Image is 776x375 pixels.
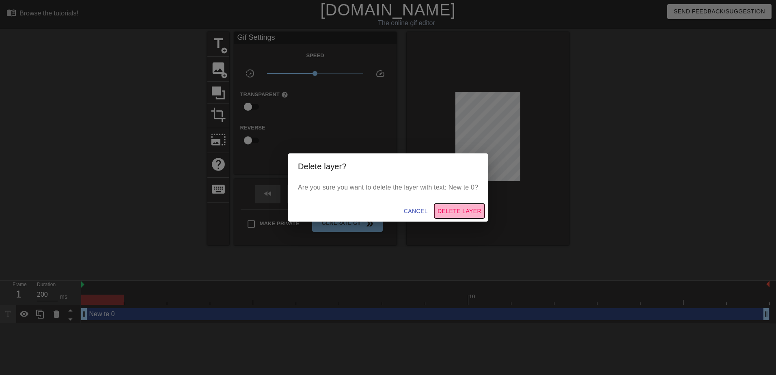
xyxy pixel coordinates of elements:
span: Cancel [404,206,428,216]
button: Cancel [401,204,431,219]
button: Delete Layer [434,204,485,219]
span: Delete Layer [438,206,481,216]
h2: Delete layer? [298,160,478,173]
p: Are you sure you want to delete the layer with text: New te 0? [298,183,478,192]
